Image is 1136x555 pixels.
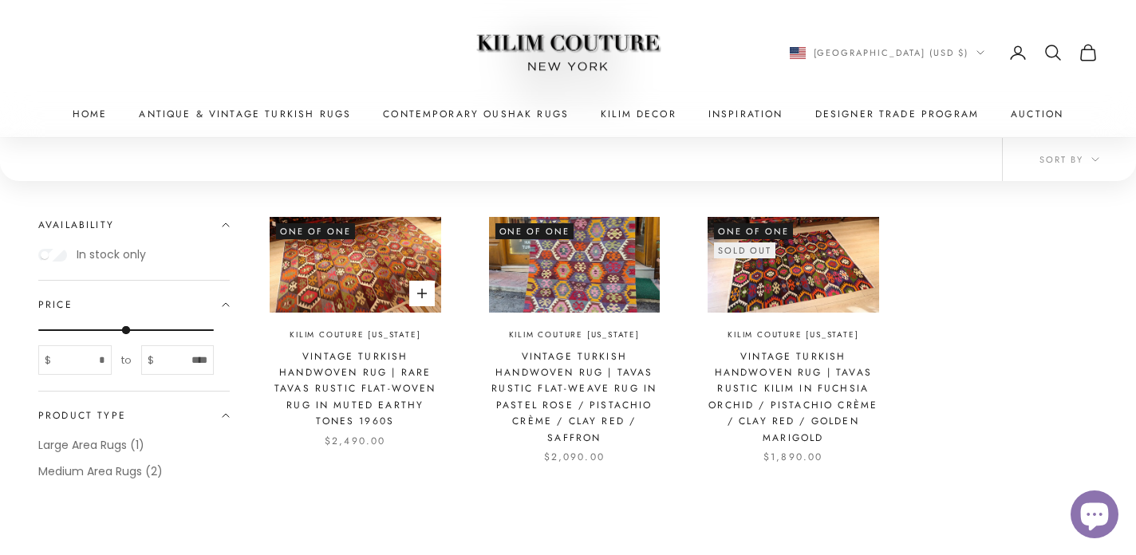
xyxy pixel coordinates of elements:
a: Kilim Couture [US_STATE] [509,329,640,342]
input: To price [38,329,214,331]
span: Price [38,297,73,313]
span: to [121,352,132,368]
sale-price: $2,490.00 [325,433,385,449]
a: Antique & Vintage Turkish Rugs [139,106,351,122]
sold-out-badge: Sold out [714,242,775,258]
nav: Primary navigation [38,106,1098,122]
summary: Kilim Decor [601,106,676,122]
input: From price [59,352,105,368]
button: Change country or currency [790,45,985,60]
inbox-online-store-chat: Shopify online store chat [1066,490,1123,542]
summary: Price [38,281,230,329]
summary: Product type [38,392,230,439]
a: Vintage Turkish Handwoven Rug | Rare Tavas Rustic Flat-Woven Rug in Muted Earthy Tones 1960s [270,348,441,430]
label: Medium Area Rugs (2) [38,462,163,481]
span: Sort by [1039,152,1099,166]
a: Contemporary Oushak Rugs [383,106,569,122]
button: Sort by [1003,137,1136,180]
a: Home [73,106,108,122]
a: Vintage Turkish Handwoven Rug | Tavas Rustic Flat-Weave Rug in Pastel Rose / Pistachio Crème / Cl... [489,348,661,446]
span: $ [45,352,51,368]
span: One of One [276,223,355,239]
a: Vintage Turkish Handwoven Rug | Tavas Rustic Kilim in Fuchsia Orchid / Pistachio Crème / Clay Red... [708,348,879,446]
span: Product type [38,407,126,423]
span: $ [148,352,154,368]
a: Kilim Couture [US_STATE] [728,329,858,342]
sale-price: $1,890.00 [763,449,822,465]
span: Availability [38,217,114,233]
a: Designer Trade Program [815,106,980,122]
span: One of One [714,223,793,239]
span: One of One [495,223,574,239]
label: Large Area Rugs (1) [38,436,144,455]
sale-price: $2,090.00 [544,449,605,465]
label: In stock only [77,246,146,264]
img: Logo of Kilim Couture New York [468,15,668,91]
a: Inspiration [708,106,783,122]
nav: Secondary navigation [790,43,1099,62]
span: [GEOGRAPHIC_DATA] (USD $) [814,45,969,60]
input: To price [162,352,208,368]
a: Kilim Couture [US_STATE] [290,329,420,342]
a: Auction [1011,106,1063,122]
img: United States [790,47,806,59]
img: Handwoven Vintage Turkish Rustic Rug by Kilim Couture USA [270,217,441,313]
summary: Availability [38,217,230,249]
